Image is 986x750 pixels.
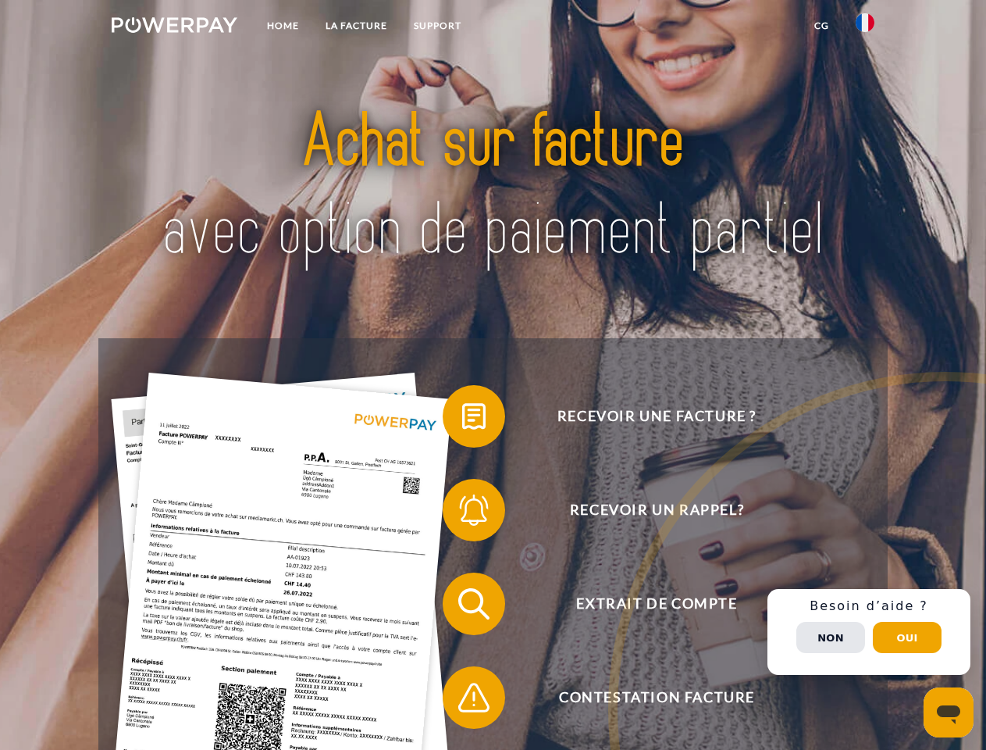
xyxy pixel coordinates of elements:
img: qb_bill.svg [454,397,493,436]
a: CG [801,12,842,40]
a: LA FACTURE [312,12,400,40]
button: Contestation Facture [443,666,849,729]
button: Extrait de compte [443,573,849,635]
img: fr [856,13,874,32]
img: logo-powerpay-white.svg [112,17,237,33]
iframe: Bouton de lancement de la fenêtre de messagerie [924,687,974,737]
span: Extrait de compte [465,573,848,635]
span: Contestation Facture [465,666,848,729]
span: Recevoir un rappel? [465,479,848,541]
button: Non [796,622,865,653]
a: Home [254,12,312,40]
button: Recevoir une facture ? [443,385,849,448]
button: Oui [873,622,942,653]
h3: Besoin d’aide ? [777,598,961,614]
img: qb_search.svg [454,584,493,623]
button: Recevoir un rappel? [443,479,849,541]
img: title-powerpay_fr.svg [149,75,837,299]
span: Recevoir une facture ? [465,385,848,448]
div: Schnellhilfe [767,589,970,675]
a: Support [400,12,475,40]
img: qb_warning.svg [454,678,493,717]
img: qb_bell.svg [454,491,493,530]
